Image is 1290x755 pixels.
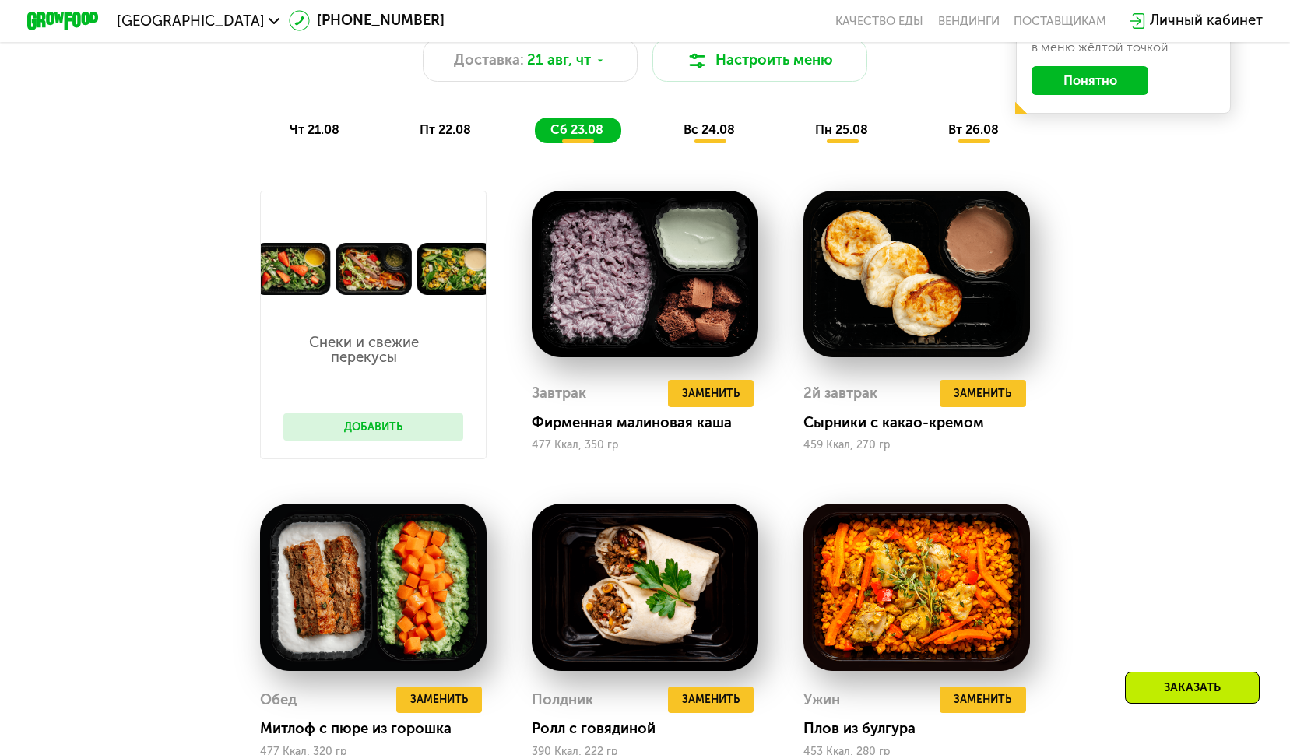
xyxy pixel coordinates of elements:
[260,687,297,714] div: Обед
[668,380,754,407] button: Заменить
[532,414,773,432] div: Фирменная малиновая каша
[283,413,463,441] button: Добавить
[815,122,868,137] span: пн 25.08
[532,380,586,407] div: Завтрак
[940,380,1026,407] button: Заменить
[682,690,740,708] span: Заменить
[550,122,603,137] span: сб 23.08
[532,687,593,714] div: Полдник
[1014,14,1106,28] div: поставщикам
[684,122,735,137] span: вс 24.08
[410,690,468,708] span: Заменить
[396,687,483,714] button: Заменить
[454,50,524,72] span: Доставка:
[260,720,501,738] div: Митлоф с пюре из горошка
[289,10,445,32] a: [PHONE_NUMBER]
[803,380,877,407] div: 2й завтрак
[420,122,471,137] span: пт 22.08
[835,14,923,28] a: Качество еды
[527,50,591,72] span: 21 авг, чт
[940,687,1026,714] button: Заменить
[290,122,339,137] span: чт 21.08
[1032,66,1148,95] button: Понятно
[117,14,265,28] span: [GEOGRAPHIC_DATA]
[532,439,759,451] div: 477 Ккал, 350 гр
[1125,672,1260,704] div: Заказать
[1150,10,1263,32] div: Личный кабинет
[652,39,867,82] button: Настроить меню
[803,720,1045,738] div: Плов из булгура
[682,385,740,402] span: Заменить
[803,439,1031,451] div: 459 Ккал, 270 гр
[954,690,1011,708] span: Заменить
[668,687,754,714] button: Заменить
[954,385,1011,402] span: Заменить
[948,122,999,137] span: вт 26.08
[283,335,445,364] p: Снеки и свежие перекусы
[803,687,840,714] div: Ужин
[803,414,1045,432] div: Сырники с какао-кремом
[532,720,773,738] div: Ролл с говядиной
[938,14,1000,28] a: Вендинги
